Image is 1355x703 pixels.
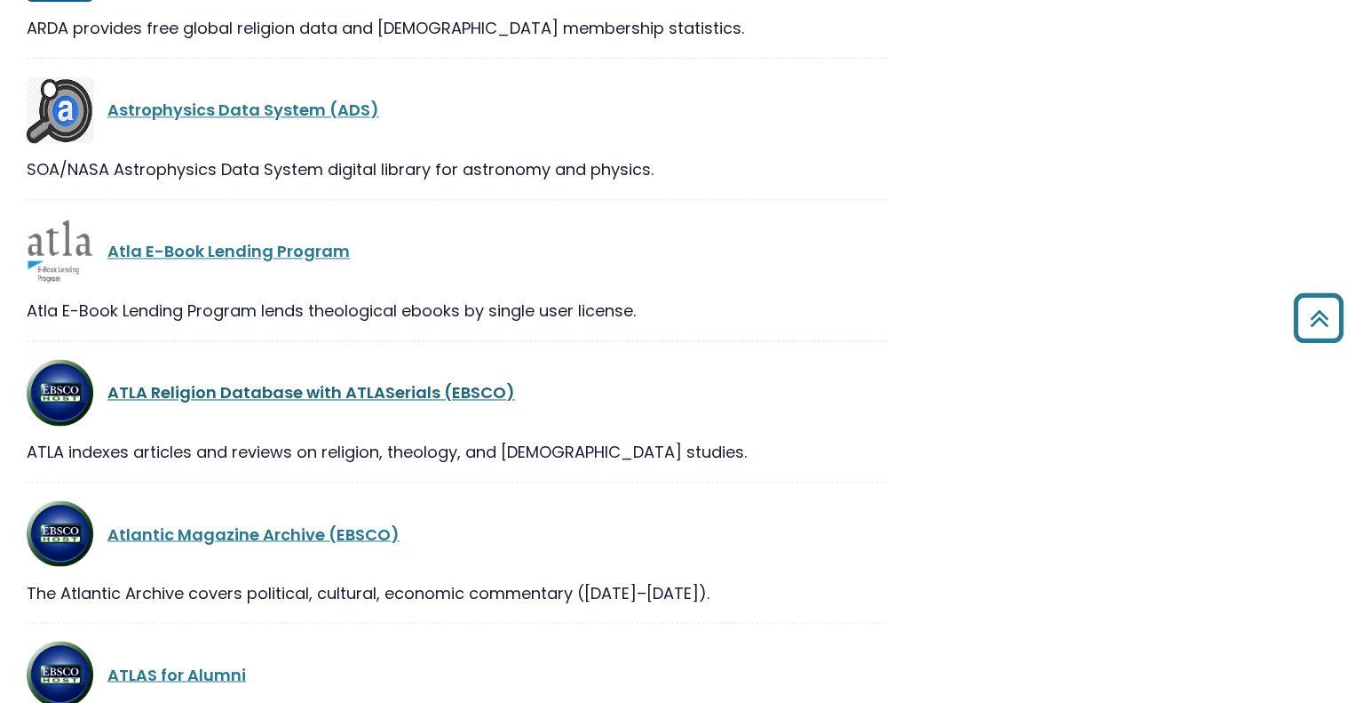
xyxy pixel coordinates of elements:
div: ATLA indexes articles and reviews on religion, theology, and [DEMOGRAPHIC_DATA] studies. [27,440,887,464]
div: SOA/NASA Astrophysics Data System digital library for astronomy and physics. [27,157,887,181]
div: Atla E-Book Lending Program lends theological ebooks by single user license. [27,299,887,323]
div: The Atlantic Archive covers political, cultural, economic commentary ([DATE]–[DATE]). [27,580,887,604]
a: ATLA Religion Database with ATLASerials (EBSCO) [107,381,515,403]
a: Atlantic Magazine Archive (EBSCO) [107,523,400,545]
div: ARDA provides free global religion data and [DEMOGRAPHIC_DATA] membership statistics. [27,16,887,40]
a: Atla E-Book Lending Program [107,240,350,262]
a: Back to Top [1287,301,1351,334]
a: Astrophysics Data System (ADS) [107,99,379,121]
a: ATLAS for Alumni [107,663,246,685]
